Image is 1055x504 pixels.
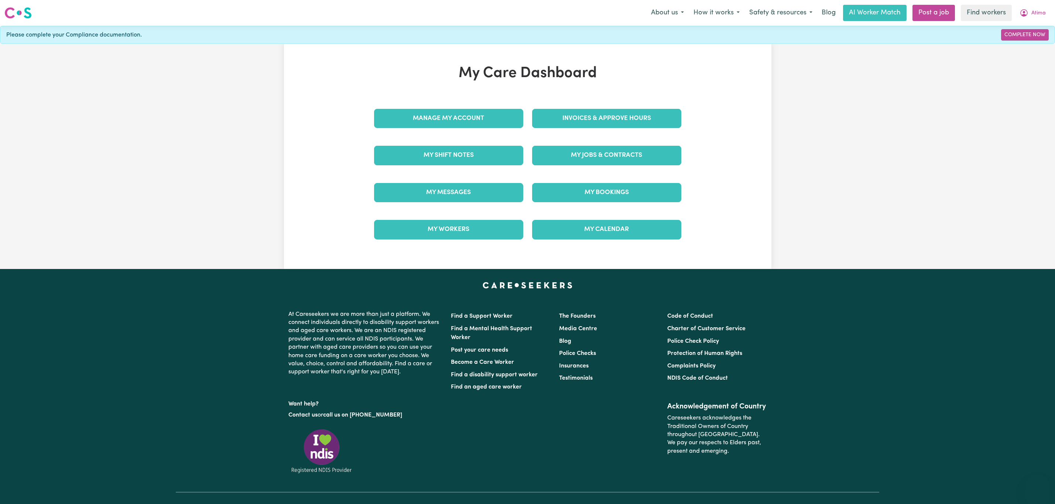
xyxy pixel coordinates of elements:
a: Blog [559,338,571,344]
a: My Calendar [532,220,681,239]
img: Careseekers logo [4,6,32,20]
a: Insurances [559,363,589,369]
a: Careseekers logo [4,4,32,21]
a: Complaints Policy [667,363,716,369]
a: call us on [PHONE_NUMBER] [323,412,402,418]
button: How it works [689,5,744,21]
a: AI Worker Match [843,5,907,21]
a: Protection of Human Rights [667,351,742,356]
a: Blog [817,5,840,21]
iframe: Button to launch messaging window, conversation in progress [1025,474,1049,498]
button: My Account [1015,5,1051,21]
button: Safety & resources [744,5,817,21]
a: Post your care needs [451,347,508,353]
p: or [288,408,442,422]
a: Invoices & Approve Hours [532,109,681,128]
a: My Bookings [532,183,681,202]
a: My Messages [374,183,523,202]
p: At Careseekers we are more than just a platform. We connect individuals directly to disability su... [288,307,442,379]
img: Registered NDIS provider [288,428,355,474]
a: Code of Conduct [667,313,713,319]
a: My Jobs & Contracts [532,146,681,165]
a: NDIS Code of Conduct [667,375,728,381]
a: Find an aged care worker [451,384,522,390]
a: Find a Support Worker [451,313,513,319]
a: Find a Mental Health Support Worker [451,326,532,341]
span: Atima [1031,9,1046,17]
a: My Workers [374,220,523,239]
p: Careseekers acknowledges the Traditional Owners of Country throughout [GEOGRAPHIC_DATA]. We pay o... [667,411,767,458]
a: My Shift Notes [374,146,523,165]
a: Contact us [288,412,318,418]
a: Post a job [912,5,955,21]
a: Testimonials [559,375,593,381]
a: Find a disability support worker [451,372,538,378]
a: Manage My Account [374,109,523,128]
h2: Acknowledgement of Country [667,402,767,411]
a: Police Check Policy [667,338,719,344]
a: Careseekers home page [483,282,572,288]
a: Become a Care Worker [451,359,514,365]
a: Charter of Customer Service [667,326,746,332]
button: About us [646,5,689,21]
a: Police Checks [559,351,596,356]
span: Please complete your Compliance documentation. [6,31,142,39]
a: Media Centre [559,326,597,332]
a: Complete Now [1001,29,1049,41]
p: Want help? [288,397,442,408]
h1: My Care Dashboard [370,65,686,82]
a: Find workers [961,5,1012,21]
a: The Founders [559,313,596,319]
